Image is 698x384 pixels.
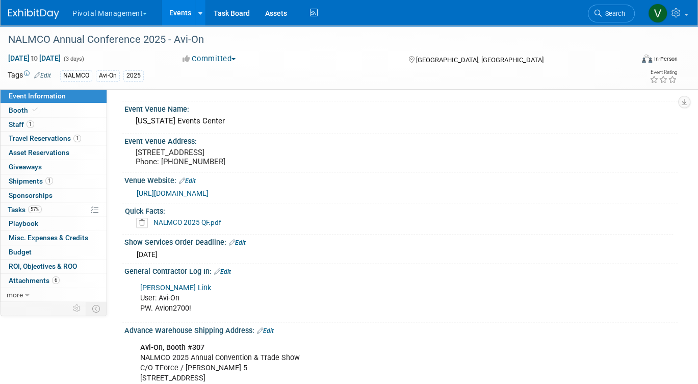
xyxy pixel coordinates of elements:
[579,53,678,68] div: Event Format
[9,276,60,285] span: Attachments
[30,54,39,62] span: to
[229,239,246,246] a: Edit
[1,104,107,117] a: Booth
[133,278,570,319] div: User: Avi-On PW. Avion2700!
[96,70,120,81] div: Avi-On
[257,327,274,335] a: Edit
[124,134,678,146] div: Event Venue Address:
[136,148,344,166] pre: [STREET_ADDRESS] Phone: [PHONE_NUMBER]
[416,56,544,64] span: [GEOGRAPHIC_DATA], [GEOGRAPHIC_DATA]
[1,260,107,273] a: ROI, Objectives & ROO
[8,9,59,19] img: ExhibitDay
[9,148,69,157] span: Asset Reservations
[9,191,53,199] span: Sponsorships
[648,4,667,23] img: Valerie Weld
[124,264,678,277] div: General Contractor Log In:
[124,173,678,186] div: Venue Website:
[8,206,42,214] span: Tasks
[179,177,196,185] a: Edit
[132,113,670,129] div: [US_STATE] Events Center
[5,31,621,49] div: NALMCO Annual Conference 2025 - Avi-On
[86,302,107,315] td: Toggle Event Tabs
[1,146,107,160] a: Asset Reservations
[9,219,38,227] span: Playbook
[28,206,42,213] span: 57%
[9,234,88,242] span: Misc. Expenses & Credits
[8,54,61,63] span: [DATE] [DATE]
[63,56,84,62] span: (3 days)
[602,10,625,17] span: Search
[52,276,60,284] span: 6
[1,274,107,288] a: Attachments6
[1,189,107,202] a: Sponsorships
[27,120,34,128] span: 1
[125,203,673,216] div: Quick Facts:
[1,245,107,259] a: Budget
[1,132,107,145] a: Travel Reservations1
[654,55,678,63] div: In-Person
[9,134,81,142] span: Travel Reservations
[642,55,652,63] img: Format-Inperson.png
[137,189,209,197] a: [URL][DOMAIN_NAME]
[124,323,678,336] div: Advance Warehouse Shipping Address:
[9,92,66,100] span: Event Information
[1,217,107,231] a: Playbook
[588,5,635,22] a: Search
[214,268,231,275] a: Edit
[60,70,92,81] div: NALMCO
[1,288,107,302] a: more
[124,101,678,114] div: Event Venue Name:
[123,70,144,81] div: 2025
[1,160,107,174] a: Giveaways
[9,120,34,129] span: Staff
[34,72,51,79] a: Edit
[1,174,107,188] a: Shipments1
[1,203,107,217] a: Tasks57%
[9,106,40,114] span: Booth
[9,177,53,185] span: Shipments
[140,343,204,352] b: Avi-On, Booth #307
[9,163,42,171] span: Giveaways
[9,248,32,256] span: Budget
[136,219,152,226] a: Delete attachment?
[137,250,158,259] span: [DATE]
[153,218,221,226] a: NALMCO 2025 QF.pdf
[7,291,23,299] span: more
[33,107,38,113] i: Booth reservation complete
[179,54,240,64] button: Committed
[8,70,51,82] td: Tags
[140,284,211,292] a: [PERSON_NAME] Link
[45,177,53,185] span: 1
[124,235,678,248] div: Show Services Order Deadline:
[650,70,677,75] div: Event Rating
[9,262,77,270] span: ROI, Objectives & ROO
[73,135,81,142] span: 1
[1,231,107,245] a: Misc. Expenses & Credits
[68,302,86,315] td: Personalize Event Tab Strip
[1,89,107,103] a: Event Information
[1,118,107,132] a: Staff1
